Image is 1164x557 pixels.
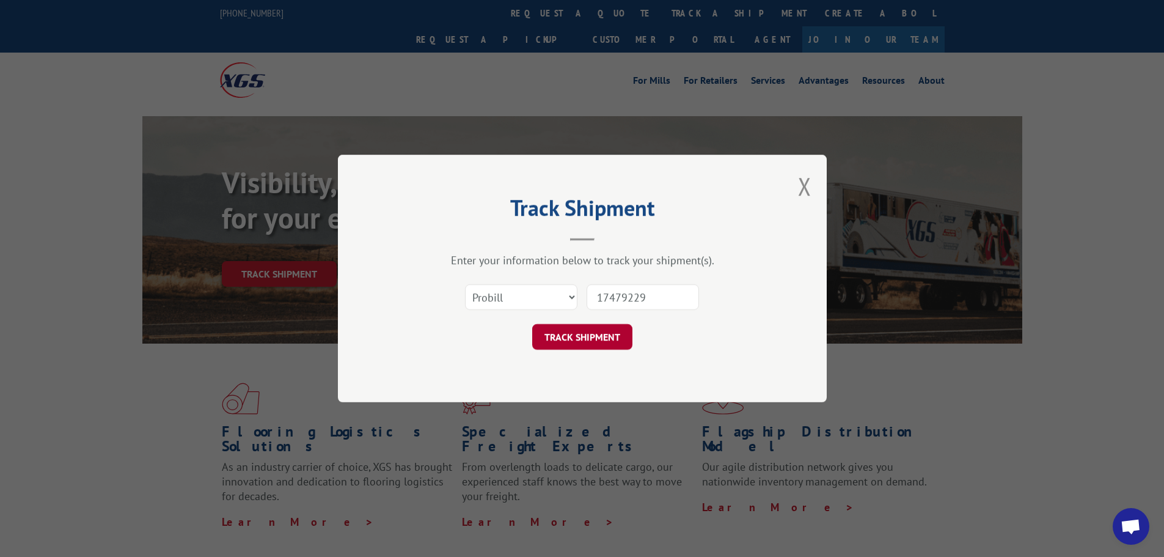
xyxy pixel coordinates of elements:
h2: Track Shipment [399,199,766,223]
input: Number(s) [587,284,699,310]
div: Open chat [1113,508,1149,545]
div: Enter your information below to track your shipment(s). [399,253,766,267]
button: TRACK SHIPMENT [532,324,632,350]
button: Close modal [798,170,811,202]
